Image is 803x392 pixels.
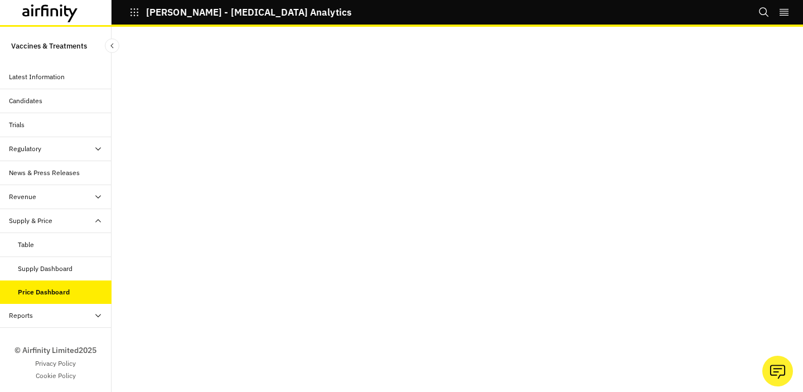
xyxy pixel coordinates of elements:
div: Latest Information [9,72,65,82]
p: © Airfinity Limited 2025 [14,345,96,356]
div: Regulatory [9,144,41,154]
div: Candidates [9,96,42,106]
a: Privacy Policy [35,359,76,369]
div: Reports [9,311,33,321]
div: Trials [9,120,25,130]
button: Ask our analysts [762,356,793,386]
button: [PERSON_NAME] - [MEDICAL_DATA] Analytics [129,3,351,22]
div: Revenue [9,192,36,202]
button: Search [758,3,770,22]
div: Price Dashboard [18,287,70,297]
p: [PERSON_NAME] - [MEDICAL_DATA] Analytics [146,7,351,17]
button: Close Sidebar [105,38,119,53]
a: Cookie Policy [36,371,76,381]
div: News & Press Releases [9,168,80,178]
div: Supply & Price [9,216,52,226]
div: Table [18,240,34,250]
p: Vaccines & Treatments [11,36,87,56]
div: Supply Dashboard [18,264,72,274]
